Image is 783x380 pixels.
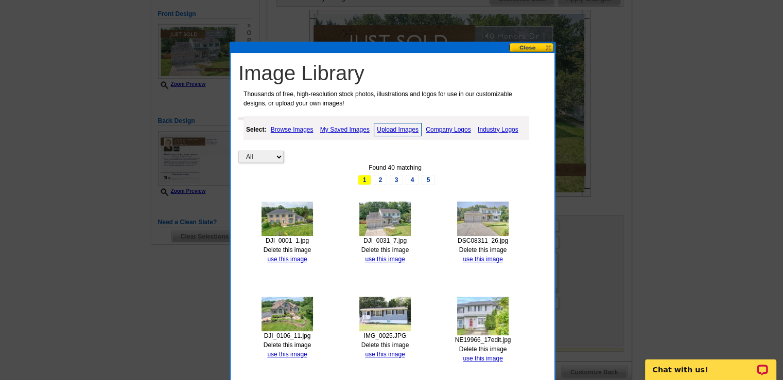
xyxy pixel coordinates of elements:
[361,341,409,349] a: Delete this image
[365,256,405,263] a: use this image
[374,175,387,185] a: 2
[255,236,320,245] div: DJI_0001_1.jpg
[358,175,371,185] span: 1
[422,175,435,185] a: 5
[374,123,422,136] a: Upload Images
[406,175,419,185] a: 4
[264,341,311,349] a: Delete this image
[246,126,266,133] strong: Select:
[359,297,411,331] img: thumb-6699dbad272f7.jpg
[459,246,507,254] a: Delete this image
[359,202,411,236] img: thumb-66fe26bcb26fa.jpg
[268,123,316,136] a: Browse Images
[463,256,502,263] a: use this image
[238,163,552,172] div: Found 40 matching
[463,355,502,362] a: use this image
[318,123,372,136] a: My Saved Images
[267,351,307,358] a: use this image
[423,123,473,136] a: Company Logos
[457,297,509,335] img: thumb-66725b3b039d6.jpg
[459,346,507,353] a: Delete this image
[353,236,417,245] div: DJI_0031_7.jpg
[267,256,307,263] a: use this image
[365,351,405,358] a: use this image
[390,175,403,185] a: 3
[255,331,320,340] div: DJI_0106_11.jpg
[238,61,552,85] h1: Image Library
[475,123,521,136] a: Industry Logos
[457,202,509,236] img: thumb-66fe266662cfa.jpg
[450,335,515,345] div: NE19966_17edit.jpg
[353,331,417,340] div: IMG_0025.JPG
[450,236,515,245] div: DSC08311_26.jpg
[262,297,313,331] img: thumb-66ea28260193a.jpg
[238,89,533,108] p: Thousands of free, high-resolution stock photos, illustrations and logos for use in our customiza...
[264,246,311,254] a: Delete this image
[262,202,313,236] img: thumb-68c30e76d8f44.jpg
[638,348,783,380] iframe: LiveChat chat widget
[361,246,409,254] a: Delete this image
